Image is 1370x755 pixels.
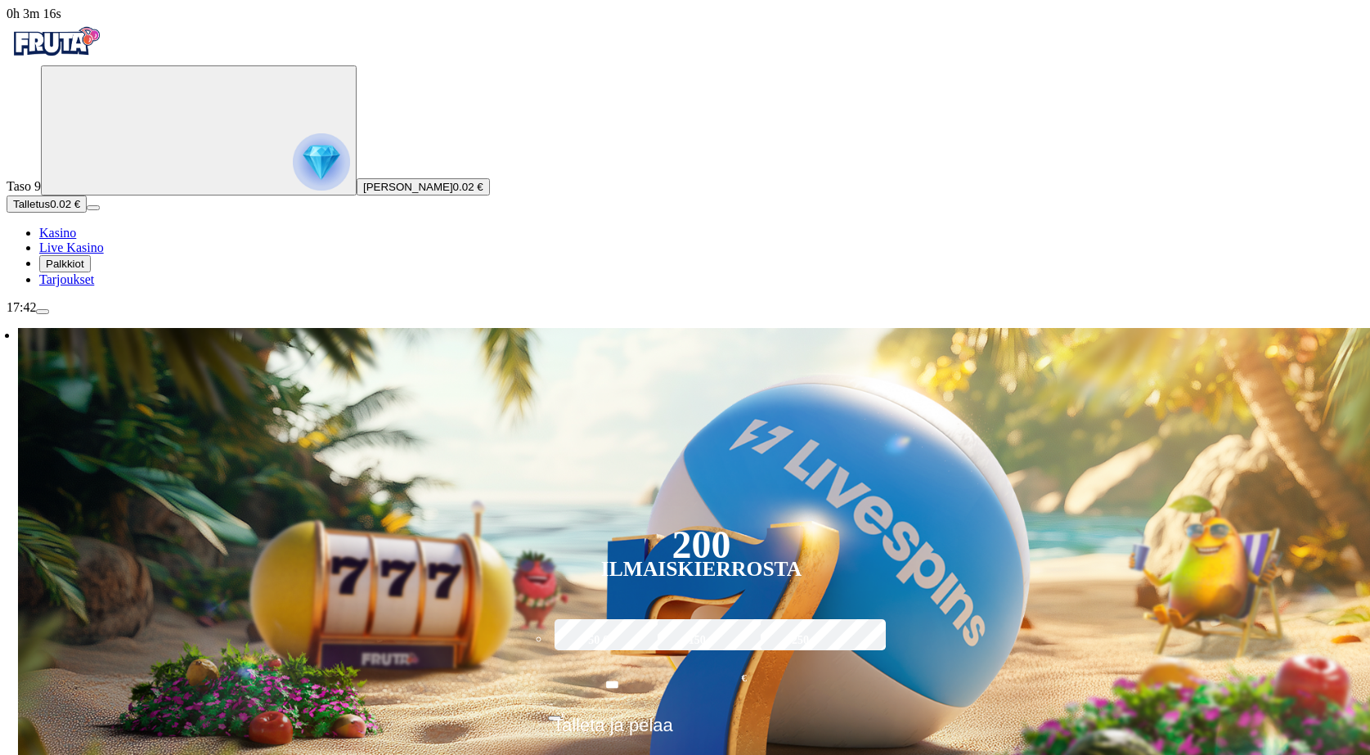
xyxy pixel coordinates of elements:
button: Talleta ja pelaa [548,714,855,748]
span: 0.02 € [50,198,80,210]
span: Live Kasino [39,240,104,254]
span: Palkkiot [46,258,84,270]
span: user session time [7,7,61,20]
button: Talletusplus icon0.02 € [7,195,87,213]
span: Tarjoukset [39,272,94,286]
a: Fruta [7,51,105,65]
nav: Primary [7,21,1363,287]
a: gift-inverted iconTarjoukset [39,272,94,286]
span: Taso 9 [7,179,41,193]
button: menu [36,309,49,314]
span: [PERSON_NAME] [363,181,453,193]
div: 200 [672,535,730,555]
a: poker-chip iconLive Kasino [39,240,104,254]
span: € [561,710,566,720]
label: 250 € [757,617,852,664]
label: 50 € [550,617,646,664]
span: 0.02 € [453,181,483,193]
label: 150 € [654,617,749,664]
button: [PERSON_NAME]0.02 € [357,178,490,195]
img: Fruta [7,21,105,62]
a: diamond iconKasino [39,226,76,240]
button: reward progress [41,65,357,195]
span: € [742,671,747,686]
span: Talleta ja pelaa [553,715,673,748]
span: 17:42 [7,300,36,314]
span: Kasino [39,226,76,240]
span: Talletus [13,198,50,210]
div: Ilmaiskierrosta [601,560,802,579]
button: menu [87,205,100,210]
img: reward progress [293,133,350,191]
button: reward iconPalkkiot [39,255,91,272]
